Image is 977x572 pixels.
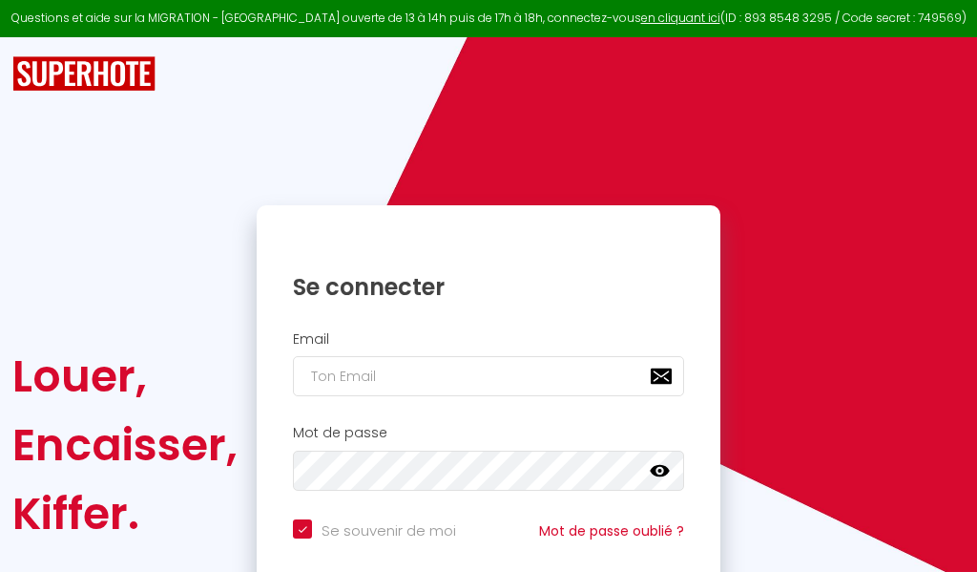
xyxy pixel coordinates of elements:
h2: Email [293,331,684,348]
a: en cliquant ici [641,10,720,26]
a: Mot de passe oublié ? [539,521,684,540]
div: Encaisser, [12,411,238,479]
div: Louer, [12,342,238,411]
h2: Mot de passe [293,425,684,441]
img: SuperHote logo [12,56,156,92]
input: Ton Email [293,356,684,396]
div: Kiffer. [12,479,238,548]
h1: Se connecter [293,272,684,302]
